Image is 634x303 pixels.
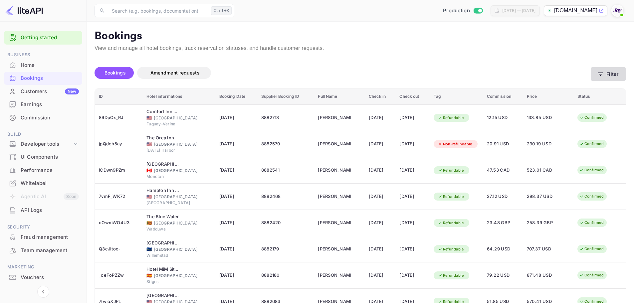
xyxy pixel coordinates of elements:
th: Commission [483,88,523,105]
span: Security [4,224,82,231]
div: Getting started [4,31,82,45]
div: Earnings [21,101,79,108]
div: The Orca Inn [146,135,180,141]
div: Switch to Sandbox mode [440,7,485,15]
div: [DATE] [369,191,391,202]
span: United States of America [146,116,152,120]
button: Filter [591,67,626,81]
div: Michael Schermerhorn [318,191,351,202]
a: Bookings [4,72,82,84]
div: 8882179 [261,244,310,254]
div: Vouchers [4,271,82,284]
div: Bookings [21,75,79,82]
th: Check in [365,88,395,105]
div: [DATE] [369,165,391,176]
div: Home [21,62,79,69]
div: Refundable [434,166,468,175]
div: Home [4,59,82,72]
div: Wadduwa [146,226,211,232]
div: [DATE] [399,244,425,254]
button: Collapse navigation [37,286,49,298]
div: [DATE] [399,191,425,202]
div: Hyatt Place Moncton [146,161,180,168]
span: [DATE] [219,193,253,200]
a: CustomersNew [4,85,82,97]
a: Getting started [21,34,79,42]
div: 8882713 [261,112,310,123]
a: Fraud management [4,231,82,243]
span: 64.29 USD [487,245,519,253]
span: 20.91 USD [487,140,519,148]
div: 8882579 [261,139,310,149]
span: Business [4,51,82,59]
span: United States of America [146,195,152,199]
div: Developer tools [21,140,72,148]
div: Hotel MiM Sitges [146,266,180,273]
th: Tag [430,88,483,105]
div: Commission [21,114,79,122]
span: United States of America [146,142,152,146]
div: [GEOGRAPHIC_DATA] [146,168,211,174]
div: Non-refundable [434,140,477,148]
p: Bookings [95,30,626,43]
div: Refundable [434,245,468,253]
div: [DATE] [399,112,425,123]
span: 23.48 GBP [487,219,519,227]
div: MICHAEL GREEN [318,139,351,149]
div: La Jolla Shores Hotel [146,292,180,299]
div: Refundable [434,114,468,122]
div: Jeffrey Manhardt [318,112,351,123]
div: [DATE] [369,139,391,149]
div: Comfort Inn & Suites Fuquay Varina [146,108,180,115]
div: [GEOGRAPHIC_DATA] [146,273,211,279]
div: Q3cJItoo- [99,244,138,254]
div: jpQdch5ay [99,139,138,149]
span: Build [4,131,82,138]
div: Chris Shaw [318,165,351,176]
div: Fraud management [4,231,82,244]
div: Whitelabel [21,180,79,187]
div: _ceFoPZZw [99,270,138,281]
div: Bookings [4,72,82,85]
div: [GEOGRAPHIC_DATA] [146,194,211,200]
a: Whitelabel [4,177,82,189]
div: Commission [4,111,82,124]
span: 27.12 USD [487,193,519,200]
a: API Logs [4,204,82,216]
span: [DATE] [219,219,253,227]
span: Curaçao [146,247,152,251]
span: 298.37 USD [527,193,560,200]
span: Canada [146,168,152,173]
div: [DATE] [369,218,391,228]
th: Booking Date [215,88,257,105]
div: [DATE] [399,218,425,228]
a: Team management [4,244,82,256]
img: With Joy [612,5,623,16]
div: [GEOGRAPHIC_DATA] [146,200,211,206]
span: Production [443,7,470,15]
div: UI Components [21,153,79,161]
div: Renaissance Wind Creek Curacao Resort [146,240,180,246]
div: Hampton Inn Oxford [146,187,180,194]
div: [DATE] [369,244,391,254]
p: View and manage all hotel bookings, track reservation statuses, and handle customer requests. [95,44,626,52]
span: 707.37 USD [527,245,560,253]
th: Check out [395,88,429,105]
span: 47.53 CAD [487,167,519,174]
div: Fuquay-Varina [146,121,211,127]
span: Spain [146,273,152,278]
div: [DATE] [369,270,391,281]
span: [DATE] [219,167,253,174]
div: [GEOGRAPHIC_DATA] [146,141,211,147]
div: Whitelabel [4,177,82,190]
a: Performance [4,164,82,176]
th: Full Name [314,88,365,105]
div: iCDwn9PZm [99,165,138,176]
span: [DATE] [219,114,253,121]
div: New [65,88,79,94]
span: 79.22 USD [487,272,519,279]
div: Performance [4,164,82,177]
div: [DATE] [399,139,425,149]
